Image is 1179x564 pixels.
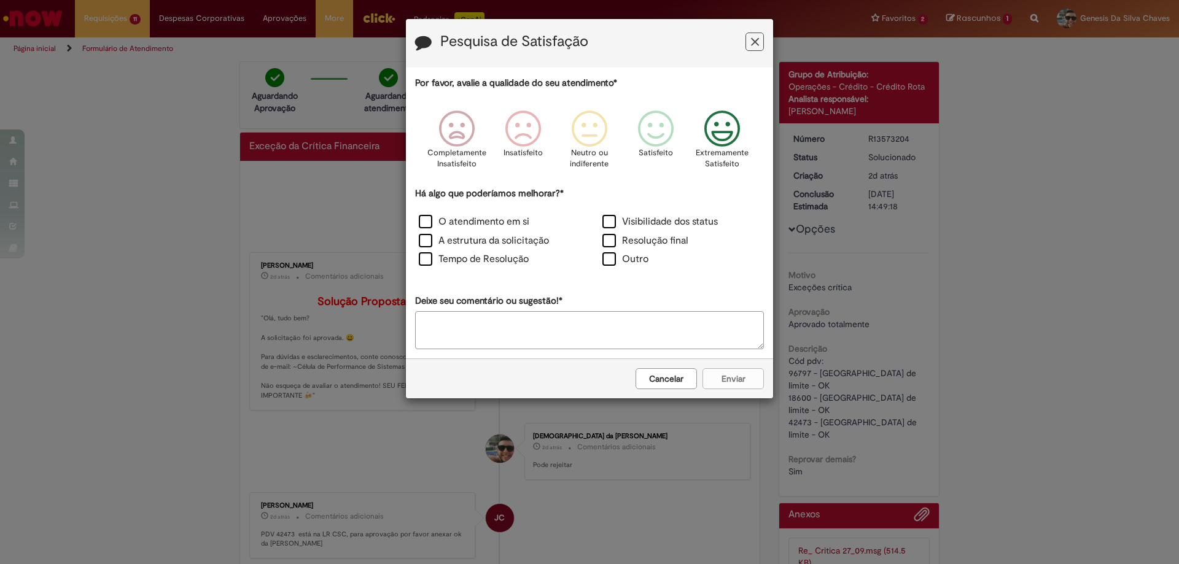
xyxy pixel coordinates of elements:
[492,101,554,185] div: Insatisfeito
[639,147,673,159] p: Satisfeito
[427,147,486,170] p: Completamente Insatisfeito
[602,252,648,266] label: Outro
[415,295,562,307] label: Deixe seu comentário ou sugestão!*
[625,101,687,185] div: Satisfeito
[567,147,612,170] p: Neutro ou indiferente
[602,215,718,229] label: Visibilidade dos status
[691,101,753,185] div: Extremamente Satisfeito
[504,147,543,159] p: Insatisfeito
[419,215,529,229] label: O atendimento em si
[440,34,588,50] label: Pesquisa de Satisfação
[425,101,488,185] div: Completamente Insatisfeito
[696,147,749,170] p: Extremamente Satisfeito
[558,101,621,185] div: Neutro ou indiferente
[419,234,549,248] label: A estrutura da solicitação
[636,368,697,389] button: Cancelar
[602,234,688,248] label: Resolução final
[419,252,529,266] label: Tempo de Resolução
[415,77,617,90] label: Por favor, avalie a qualidade do seu atendimento*
[415,187,764,270] div: Há algo que poderíamos melhorar?*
